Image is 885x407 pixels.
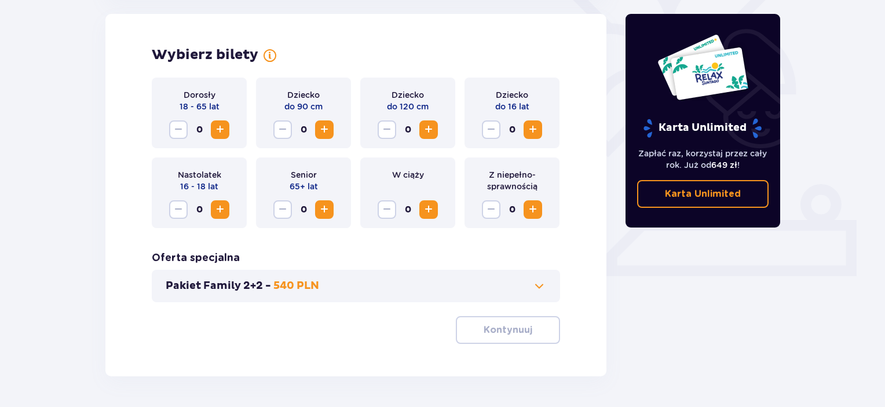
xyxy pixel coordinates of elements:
[474,169,550,192] p: Z niepełno­sprawnością
[284,101,323,112] p: do 90 cm
[503,200,521,219] span: 0
[482,120,500,139] button: Zmniejsz
[169,120,188,139] button: Zmniejsz
[503,120,521,139] span: 0
[657,34,749,101] img: Dwie karty całoroczne do Suntago z napisem 'UNLIMITED RELAX', na białym tle z tropikalnymi liśćmi...
[184,89,215,101] p: Dorosły
[273,200,292,219] button: Zmniejsz
[152,46,258,64] h2: Wybierz bilety
[642,118,763,138] p: Karta Unlimited
[456,316,560,344] button: Kontynuuj
[166,279,271,293] p: Pakiet Family 2+2 -
[294,200,313,219] span: 0
[665,188,741,200] p: Karta Unlimited
[495,101,529,112] p: do 16 lat
[419,200,438,219] button: Zwiększ
[169,200,188,219] button: Zmniejsz
[211,120,229,139] button: Zwiększ
[290,181,318,192] p: 65+ lat
[637,148,769,171] p: Zapłać raz, korzystaj przez cały rok. Już od !
[482,200,500,219] button: Zmniejsz
[392,89,424,101] p: Dziecko
[419,120,438,139] button: Zwiększ
[211,200,229,219] button: Zwiększ
[524,200,542,219] button: Zwiększ
[398,120,417,139] span: 0
[315,200,334,219] button: Zwiększ
[180,101,220,112] p: 18 - 65 lat
[180,181,218,192] p: 16 - 18 lat
[291,169,317,181] p: Senior
[392,169,424,181] p: W ciąży
[178,169,221,181] p: Nastolatek
[166,279,546,293] button: Pakiet Family 2+2 -540 PLN
[398,200,417,219] span: 0
[294,120,313,139] span: 0
[190,200,209,219] span: 0
[273,120,292,139] button: Zmniejsz
[378,200,396,219] button: Zmniejsz
[378,120,396,139] button: Zmniejsz
[152,251,240,265] h3: Oferta specjalna
[524,120,542,139] button: Zwiększ
[190,120,209,139] span: 0
[315,120,334,139] button: Zwiększ
[484,324,532,336] p: Kontynuuj
[287,89,320,101] p: Dziecko
[387,101,429,112] p: do 120 cm
[711,160,737,170] span: 649 zł
[637,180,769,208] a: Karta Unlimited
[496,89,528,101] p: Dziecko
[273,279,319,293] p: 540 PLN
